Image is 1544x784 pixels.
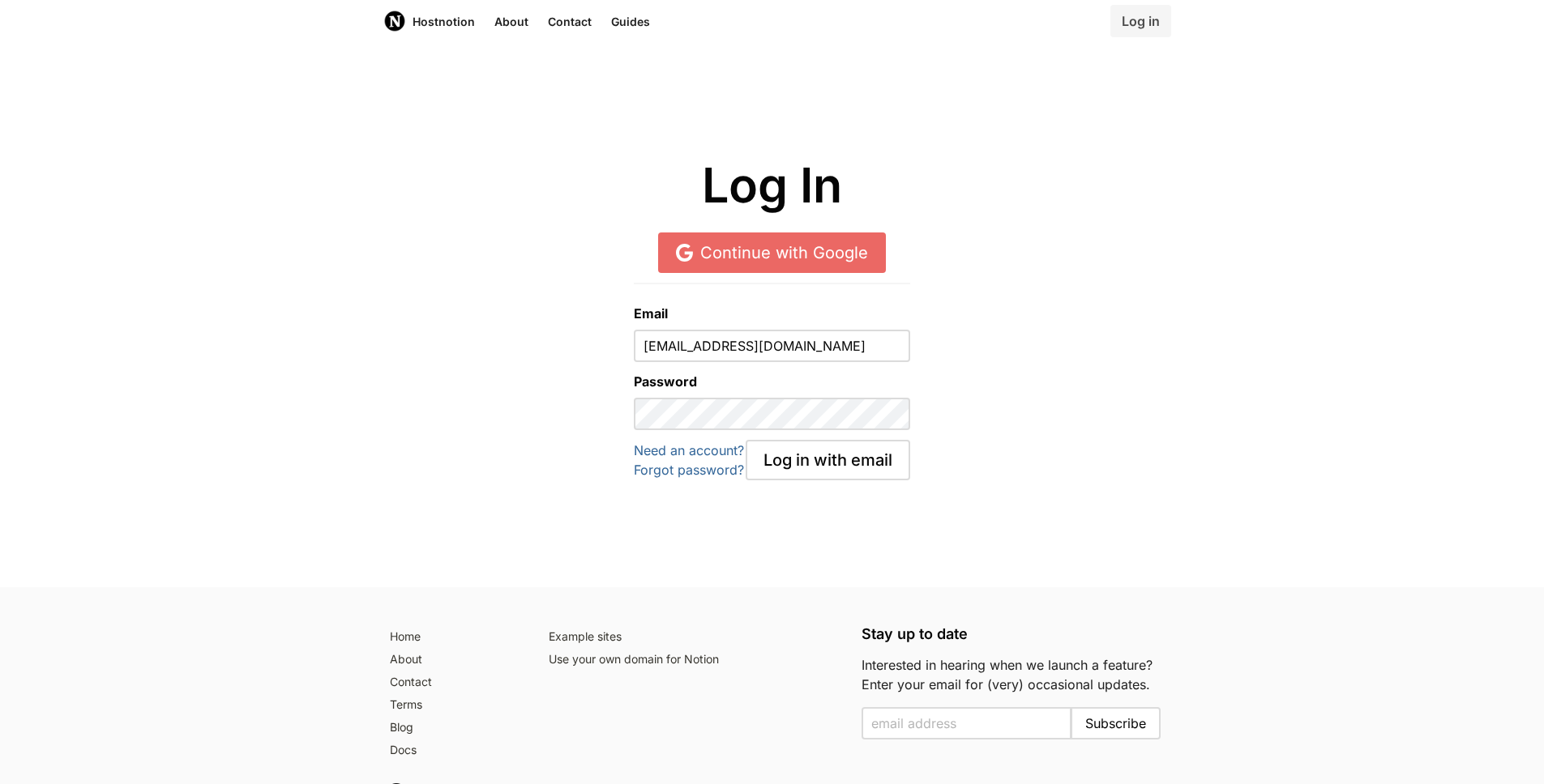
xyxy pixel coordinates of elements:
[542,626,842,649] a: Example sites
[746,440,910,480] button: Log in with email
[634,442,744,458] a: Need an account?
[862,626,1161,642] h5: Stay up to date
[383,694,524,717] a: Terms
[383,717,524,739] a: Blog
[383,739,524,762] a: Docs
[862,655,1161,694] p: Interested in hearing when we launch a feature? Enter your email for (very) occasional updates.
[542,649,842,671] a: Use your own domain for Notion
[634,462,744,478] a: Forgot password?
[383,159,1161,213] h1: Log In
[634,372,910,391] label: Password
[383,649,524,671] a: About
[658,232,886,273] a: Continue with Google
[634,304,910,323] label: Email
[383,626,524,649] a: Home
[862,707,1072,739] input: Enter your email to subscribe to the email list and be notified when we launch
[383,671,524,694] a: Contact
[1110,5,1171,37] a: Log in
[1071,707,1161,739] button: Subscribe
[383,10,406,32] img: Host Notion logo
